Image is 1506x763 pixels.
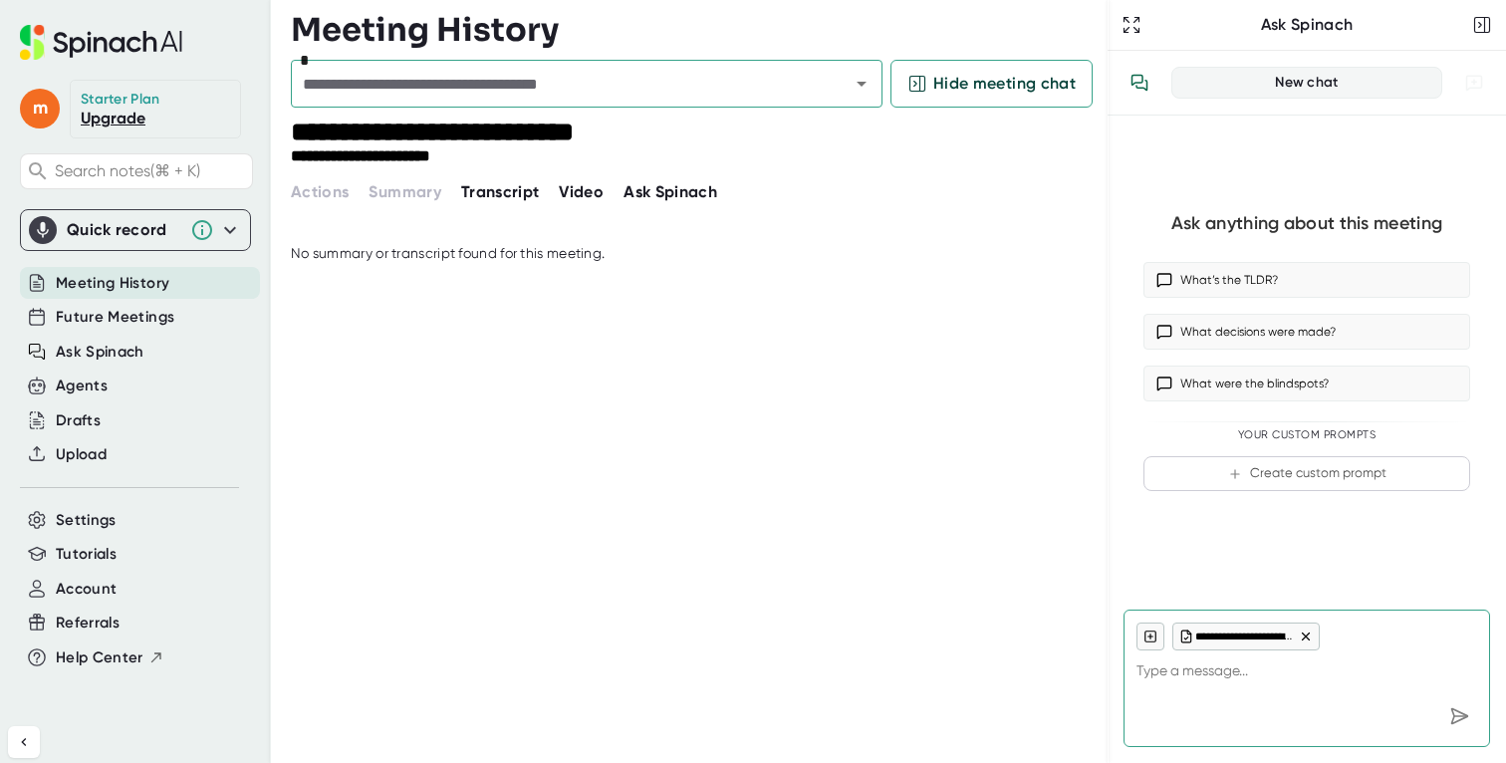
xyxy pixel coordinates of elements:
h3: Meeting History [291,11,559,49]
span: Transcript [461,182,540,201]
span: Hide meeting chat [933,72,1076,96]
button: Close conversation sidebar [1468,11,1496,39]
div: New chat [1184,74,1429,92]
button: Ask Spinach [624,180,717,204]
button: Future Meetings [56,306,174,329]
button: Actions [291,180,349,204]
div: Quick record [29,210,242,250]
button: Summary [369,180,440,204]
div: Your Custom Prompts [1143,428,1470,442]
div: No summary or transcript found for this meeting. [291,245,605,263]
button: What decisions were made? [1143,314,1470,350]
span: Help Center [56,646,143,669]
button: Account [56,578,117,601]
span: Actions [291,182,349,201]
button: Open [848,70,876,98]
div: Ask anything about this meeting [1171,212,1442,235]
button: View conversation history [1120,63,1159,103]
button: Meeting History [56,272,169,295]
button: Hide meeting chat [890,60,1093,108]
button: What were the blindspots? [1143,366,1470,401]
button: Agents [56,375,108,397]
button: Create custom prompt [1143,456,1470,491]
div: Ask Spinach [1145,15,1468,35]
span: Video [559,182,604,201]
div: Quick record [67,220,180,240]
span: m [20,89,60,128]
button: Ask Spinach [56,341,144,364]
button: Drafts [56,409,101,432]
button: Transcript [461,180,540,204]
a: Upgrade [81,109,145,127]
div: Send message [1441,698,1477,734]
button: Tutorials [56,543,117,566]
span: Search notes (⌘ + K) [55,161,247,180]
button: Settings [56,509,117,532]
button: Help Center [56,646,164,669]
button: Referrals [56,612,120,635]
span: Ask Spinach [624,182,717,201]
button: Video [559,180,604,204]
button: Collapse sidebar [8,726,40,758]
button: Expand to Ask Spinach page [1118,11,1145,39]
button: What’s the TLDR? [1143,262,1470,298]
span: Summary [369,182,440,201]
div: Starter Plan [81,91,160,109]
button: Upload [56,443,107,466]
